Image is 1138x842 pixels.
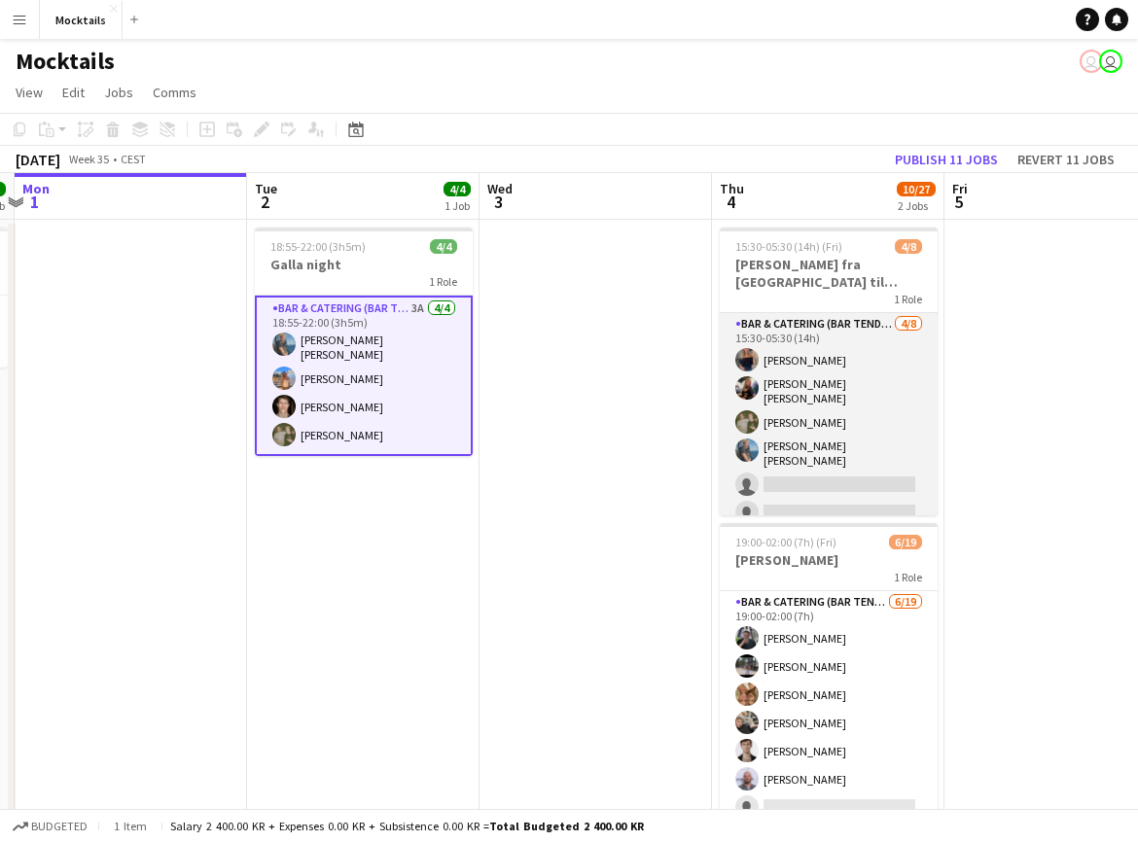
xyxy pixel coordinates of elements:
[444,182,471,196] span: 4/4
[96,80,141,105] a: Jobs
[445,198,470,213] div: 1 Job
[898,198,935,213] div: 2 Jobs
[153,84,196,101] span: Comms
[8,80,51,105] a: View
[145,80,204,105] a: Comms
[1010,147,1122,172] button: Revert 11 jobs
[720,256,938,291] h3: [PERSON_NAME] fra [GEOGRAPHIC_DATA] til [GEOGRAPHIC_DATA]
[22,180,50,197] span: Mon
[720,551,938,569] h3: [PERSON_NAME]
[887,147,1006,172] button: Publish 11 jobs
[897,182,936,196] span: 10/27
[717,191,744,213] span: 4
[484,191,513,213] span: 3
[720,523,938,811] app-job-card: 19:00-02:00 (7h) (Fri)6/19[PERSON_NAME]1 RoleBar & Catering (Bar Tender)6/1919:00-02:00 (7h)[PERS...
[62,84,85,101] span: Edit
[270,239,366,254] span: 18:55-22:00 (3h5m)
[16,150,60,169] div: [DATE]
[489,819,644,833] span: Total Budgeted 2 400.00 KR
[429,274,457,289] span: 1 Role
[10,816,90,837] button: Budgeted
[170,819,644,833] div: Salary 2 400.00 KR + Expenses 0.00 KR + Subsistence 0.00 KR =
[107,819,154,833] span: 1 item
[31,820,88,833] span: Budgeted
[720,313,938,588] app-card-role: Bar & Catering (Bar Tender)4/815:30-05:30 (14h)[PERSON_NAME][PERSON_NAME] [PERSON_NAME] [PERSON_N...
[1080,50,1103,73] app-user-avatar: Hektor Pantas
[487,180,513,197] span: Wed
[40,1,123,39] button: Mocktails
[16,84,43,101] span: View
[720,228,938,515] app-job-card: 15:30-05:30 (14h) (Fri)4/8[PERSON_NAME] fra [GEOGRAPHIC_DATA] til [GEOGRAPHIC_DATA]1 RoleBar & Ca...
[949,191,968,213] span: 5
[894,292,922,306] span: 1 Role
[255,228,473,456] app-job-card: 18:55-22:00 (3h5m)4/4Galla night1 RoleBar & Catering (Bar Tender)3A4/418:55-22:00 (3h5m)[PERSON_N...
[54,80,92,105] a: Edit
[889,535,922,549] span: 6/19
[252,191,277,213] span: 2
[720,180,744,197] span: Thu
[104,84,133,101] span: Jobs
[16,47,115,76] h1: Mocktails
[895,239,922,254] span: 4/8
[121,152,146,166] div: CEST
[255,180,277,197] span: Tue
[1099,50,1122,73] app-user-avatar: Hektor Pantas
[894,570,922,584] span: 1 Role
[952,180,968,197] span: Fri
[735,239,842,254] span: 15:30-05:30 (14h) (Fri)
[255,296,473,456] app-card-role: Bar & Catering (Bar Tender)3A4/418:55-22:00 (3h5m)[PERSON_NAME] [PERSON_NAME][PERSON_NAME][PERSON...
[255,256,473,273] h3: Galla night
[735,535,836,549] span: 19:00-02:00 (7h) (Fri)
[64,152,113,166] span: Week 35
[430,239,457,254] span: 4/4
[19,191,50,213] span: 1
